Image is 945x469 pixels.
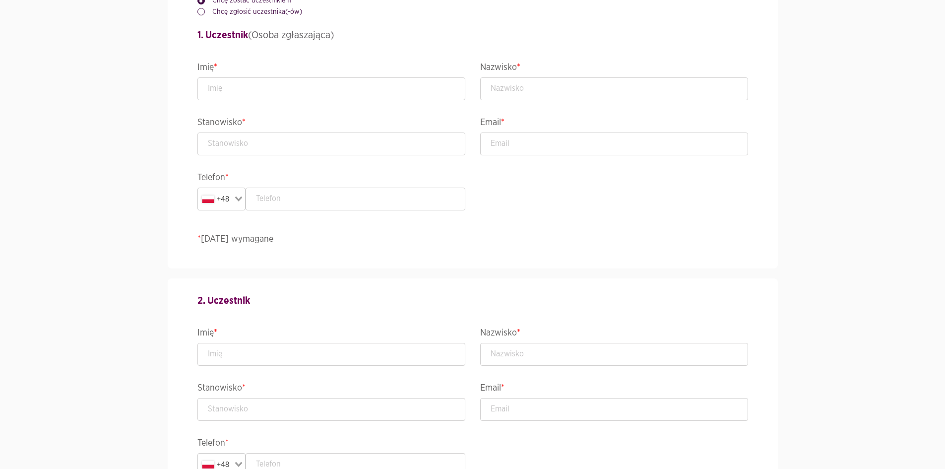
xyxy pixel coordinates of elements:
[202,196,214,203] img: pl.svg
[197,296,250,306] strong: 2. Uczestnik
[197,28,748,43] h4: (Osoba zgłaszająca)
[205,7,302,17] label: Chcę zgłosić uczestnika(-ów)
[197,233,748,246] p: [DATE] wymagane
[480,77,748,100] input: Nazwisko
[246,188,465,210] input: Telefon
[197,30,248,40] strong: 1. Uczestnik
[480,133,748,155] input: Email
[197,381,465,398] legend: Stanowisko
[480,381,748,398] legend: Email
[197,436,465,453] legend: Telefon
[197,77,465,100] input: Imię
[480,343,748,366] input: Nazwisko
[197,60,465,77] legend: Imię
[480,115,748,133] legend: Email
[202,461,214,469] img: pl.svg
[197,115,465,133] legend: Stanowisko
[480,398,748,421] input: Email
[480,326,748,343] legend: Nazwisko
[197,343,465,366] input: Imię
[197,188,246,210] div: Search for option
[480,60,748,77] legend: Nazwisko
[197,326,465,343] legend: Imię
[197,133,465,155] input: Stanowisko
[200,190,232,208] div: +48
[197,170,465,188] legend: Telefon
[197,398,465,421] input: Stanowisko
